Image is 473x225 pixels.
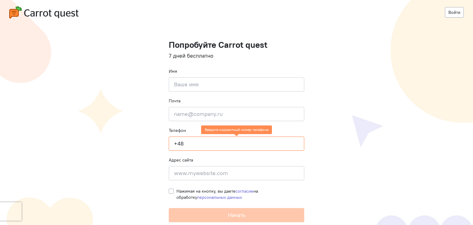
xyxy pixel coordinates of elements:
[169,53,304,59] h4: 7 дней бесплатно
[169,166,304,180] input: www.mywebsite.com
[228,211,245,219] span: Начать
[169,77,304,92] input: Ваше имя
[236,188,253,194] a: согласие
[176,188,258,200] span: Нажимая на кнопку, вы даете на обработку
[169,68,177,74] label: Имя
[169,40,304,50] h1: Попробуйте Carrot quest
[169,98,180,104] label: Почта
[169,107,304,121] input: name@company.ru
[169,157,193,163] label: Адрес сайта
[169,137,304,151] input: +79001110101
[201,125,272,134] ng-message: Введите корректный номер телефона
[169,208,304,222] button: Начать
[445,7,464,18] a: Войти
[9,6,79,18] img: carrot-quest-logo.svg
[197,194,242,200] a: персональных данных
[169,127,186,133] label: Телефон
